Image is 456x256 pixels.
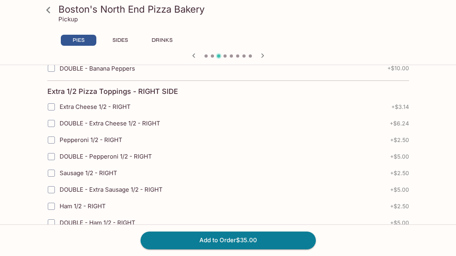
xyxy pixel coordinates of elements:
p: Pickup [58,15,78,23]
h4: Extra 1/2 Pizza Toppings - RIGHT SIDE [47,87,178,96]
span: + $5.00 [390,153,409,160]
span: + $5.00 [390,220,409,226]
button: PIES [61,35,96,46]
span: Extra Cheese 1/2 - RIGHT [60,103,131,110]
span: + $2.50 [390,137,409,143]
span: + $5.00 [390,187,409,193]
span: + $10.00 [387,65,409,71]
span: DOUBLE - Extra Sausage 1/2 - RIGHT [60,186,163,193]
span: Pepperoni 1/2 - RIGHT [60,136,122,144]
h3: Boston's North End Pizza Bakery [58,3,411,15]
span: + $3.14 [391,104,409,110]
span: DOUBLE - Pepperoni 1/2 - RIGHT [60,153,152,160]
span: DOUBLE - Ham 1/2 - RIGHT [60,219,135,226]
span: + $6.24 [390,120,409,127]
button: Add to Order$35.00 [141,232,316,249]
span: + $2.50 [390,170,409,176]
span: Ham 1/2 - RIGHT [60,202,106,210]
button: SIDES [103,35,138,46]
span: DOUBLE - Banana Peppers [60,65,135,72]
button: DRINKS [144,35,180,46]
span: Sausage 1/2 - RIGHT [60,169,117,177]
span: + $2.50 [390,203,409,209]
span: DOUBLE - Extra Cheese 1/2 - RIGHT [60,120,160,127]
